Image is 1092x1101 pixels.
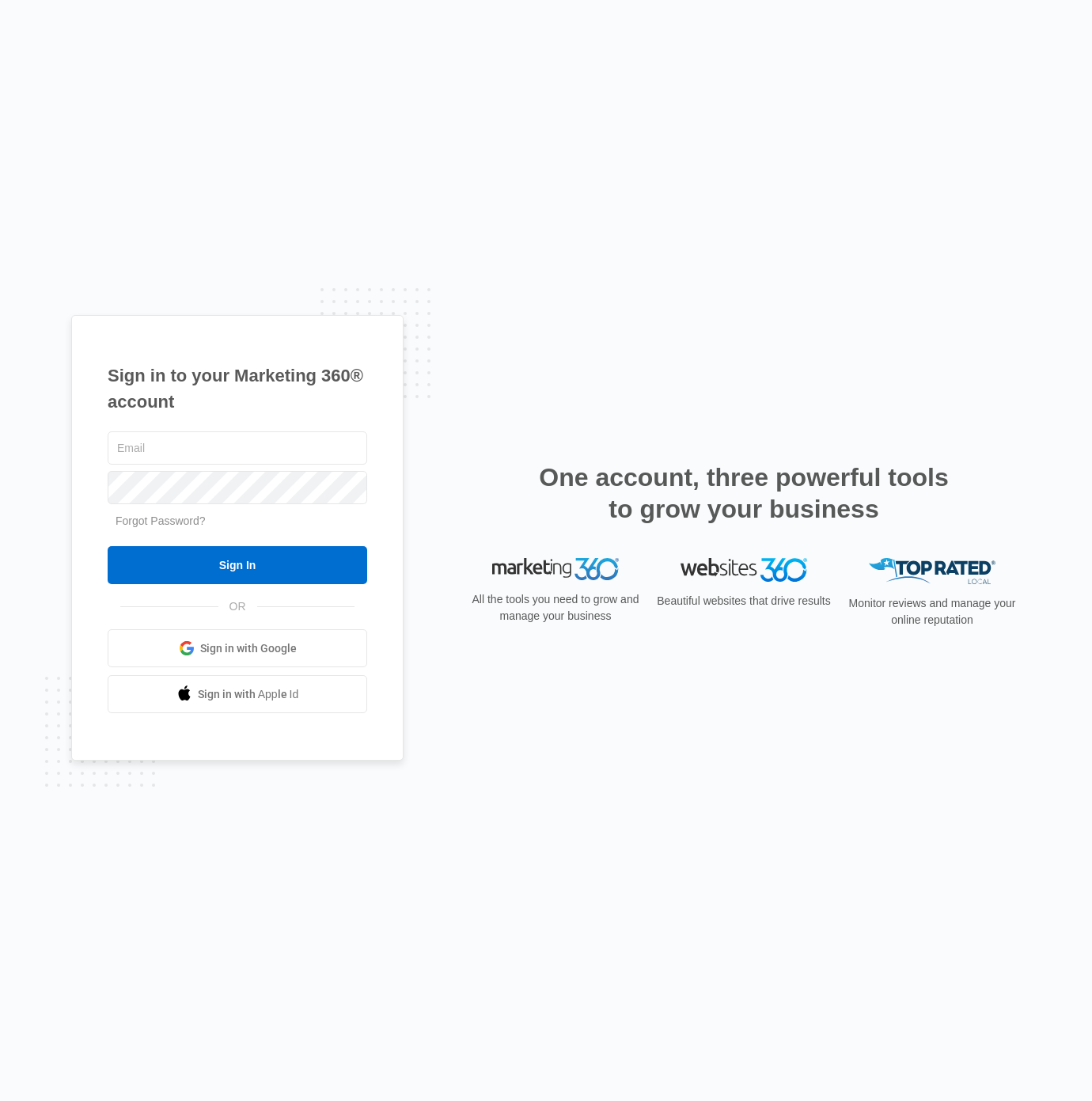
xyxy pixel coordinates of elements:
[534,461,954,525] h2: One account, three powerful tools to grow your business
[200,640,297,657] span: Sign in with Google
[655,593,832,609] p: Beautiful websites that drive results
[467,591,644,625] p: All the tools you need to grow and manage your business
[218,598,257,615] span: OR
[108,629,367,667] a: Sign in with Google
[492,558,619,580] img: Marketing 360
[198,686,299,703] span: Sign in with Apple Id
[108,675,367,713] a: Sign in with Apple Id
[108,363,367,415] h1: Sign in to your Marketing 360® account
[869,558,995,584] img: Top Rated Local
[844,595,1021,628] p: Monitor reviews and manage your online reputation
[108,546,367,584] input: Sign In
[116,514,206,527] a: Forgot Password?
[108,431,367,465] input: Email
[681,558,807,581] img: Websites 360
